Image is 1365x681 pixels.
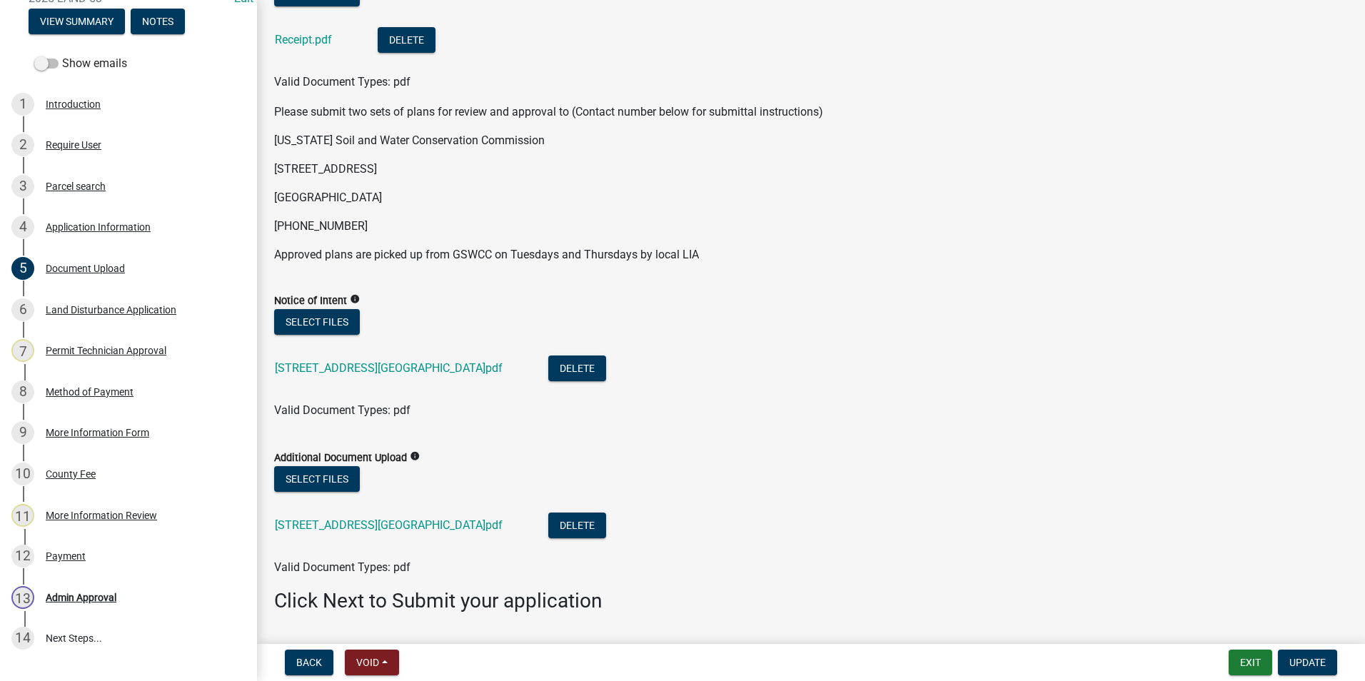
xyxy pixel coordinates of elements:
[11,175,34,198] div: 3
[274,246,1348,263] p: Approved plans are picked up from GSWCC on Tuesdays and Thursdays by local LIA
[46,140,101,150] div: Require User
[46,181,106,191] div: Parcel search
[11,298,34,321] div: 6
[46,222,151,232] div: Application Information
[274,218,1348,235] p: [PHONE_NUMBER]
[548,355,606,381] button: Delete
[131,9,185,34] button: Notes
[548,520,606,533] wm-modal-confirm: Delete Document
[11,545,34,567] div: 12
[548,513,606,538] button: Delete
[46,263,125,273] div: Document Upload
[285,650,333,675] button: Back
[274,560,410,574] span: Valid Document Types: pdf
[274,453,407,463] label: Additional Document Upload
[11,421,34,444] div: 9
[11,463,34,485] div: 10
[11,504,34,527] div: 11
[11,257,34,280] div: 5
[410,451,420,461] i: info
[274,132,1348,149] p: [US_STATE] Soil and Water Conservation Commission
[46,510,157,520] div: More Information Review
[11,627,34,650] div: 14
[378,34,435,48] wm-modal-confirm: Delete Document
[275,518,503,532] a: [STREET_ADDRESS][GEOGRAPHIC_DATA]pdf
[11,133,34,156] div: 2
[34,55,127,72] label: Show emails
[274,75,410,89] span: Valid Document Types: pdf
[274,296,347,306] label: Notice of Intent
[275,33,332,46] a: Receipt.pdf
[131,16,185,28] wm-modal-confirm: Notes
[548,363,606,376] wm-modal-confirm: Delete Document
[11,380,34,403] div: 8
[274,189,1348,206] p: [GEOGRAPHIC_DATA]
[274,309,360,335] button: Select files
[274,403,410,417] span: Valid Document Types: pdf
[274,589,1348,613] h3: Click Next to Submit your application
[1229,650,1272,675] button: Exit
[11,216,34,238] div: 4
[46,305,176,315] div: Land Disturbance Application
[46,551,86,561] div: Payment
[274,161,1348,178] p: [STREET_ADDRESS]
[46,469,96,479] div: County Fee
[345,650,399,675] button: Void
[296,657,322,668] span: Back
[11,339,34,362] div: 7
[46,99,101,109] div: Introduction
[11,93,34,116] div: 1
[274,104,1348,121] p: Please submit two sets of plans for review and approval to (Contact number below for submittal in...
[46,428,149,438] div: More Information Form
[11,586,34,609] div: 13
[378,27,435,53] button: Delete
[356,657,379,668] span: Void
[1289,657,1326,668] span: Update
[275,361,503,375] a: [STREET_ADDRESS][GEOGRAPHIC_DATA]pdf
[46,592,116,602] div: Admin Approval
[1278,650,1337,675] button: Update
[29,9,125,34] button: View Summary
[29,16,125,28] wm-modal-confirm: Summary
[274,466,360,492] button: Select files
[46,345,166,355] div: Permit Technician Approval
[350,294,360,304] i: info
[46,387,134,397] div: Method of Payment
